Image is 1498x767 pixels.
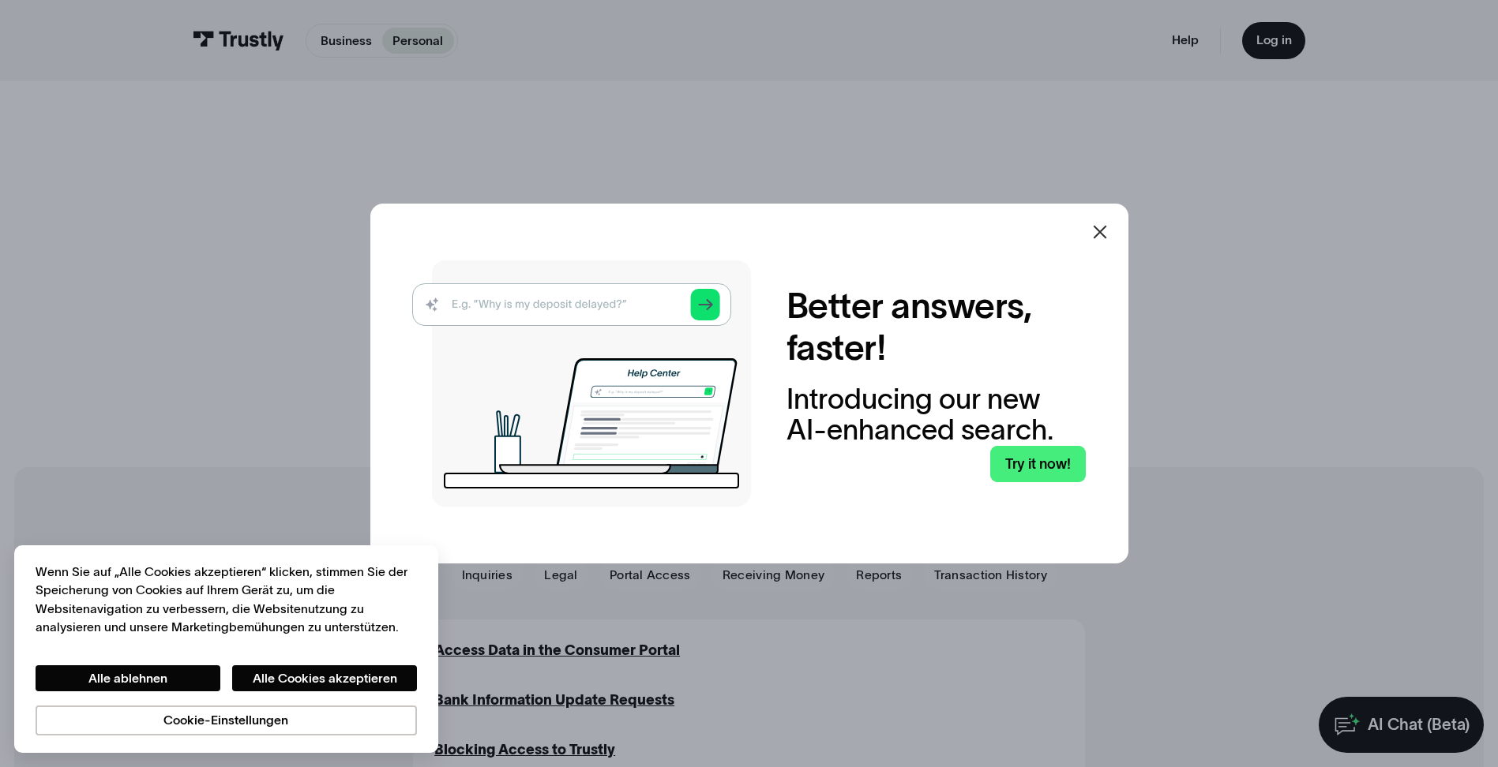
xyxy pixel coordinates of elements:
[787,285,1086,369] h2: Better answers, faster!
[787,383,1086,446] div: Introducing our new AI-enhanced search.
[36,563,417,637] div: Wenn Sie auf „Alle Cookies akzeptieren“ klicken, stimmen Sie der Speicherung von Cookies auf Ihre...
[36,705,417,735] button: Cookie-Einstellungen
[36,665,220,692] button: Alle ablehnen
[990,446,1086,483] a: Try it now!
[232,665,417,692] button: Alle Cookies akzeptieren
[14,545,438,754] div: Cookie banner
[36,563,417,735] div: Datenschutz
